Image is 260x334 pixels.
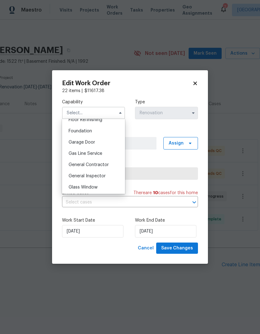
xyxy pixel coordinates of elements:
[69,163,109,167] span: General Contractor
[133,190,198,196] span: There are case s for this home
[135,217,198,223] label: Work End Date
[62,217,125,223] label: Work Start Date
[62,160,198,166] label: Trade Partner
[69,140,95,145] span: Garage Door
[69,151,102,156] span: Gas Line Service
[62,99,125,105] label: Capability
[153,191,158,195] span: 10
[69,174,106,178] span: General Inspector
[135,225,196,238] input: M/D/YYYY
[156,243,198,254] button: Save Changes
[62,129,198,135] label: Work Order Manager
[190,198,199,207] button: Open
[190,109,197,117] button: Show options
[169,140,184,146] span: Assign
[69,129,92,133] span: Foundation
[84,89,104,93] span: $ 11617.38
[62,198,181,207] input: Select cases
[67,170,193,177] span: G 3 Equity - RIV
[117,109,124,117] button: Hide options
[62,88,198,94] div: 22 items |
[62,80,192,86] h2: Edit Work Order
[62,225,123,238] input: M/D/YYYY
[135,107,198,119] input: Select...
[135,99,198,105] label: Type
[135,243,156,254] button: Cancel
[138,244,154,252] span: Cancel
[161,244,193,252] span: Save Changes
[69,185,98,189] span: Glass Window
[62,107,125,119] input: Select...
[69,118,102,122] span: Floor Refinishing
